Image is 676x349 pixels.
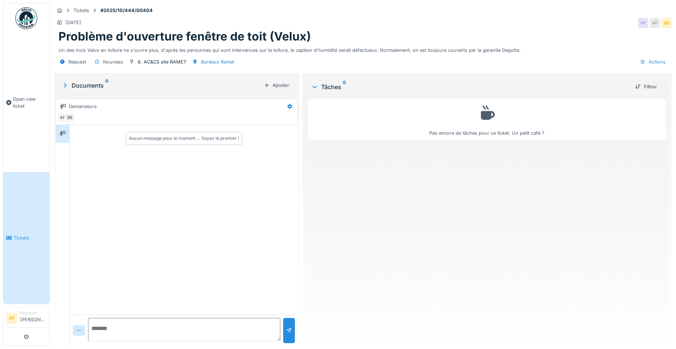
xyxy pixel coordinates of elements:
[632,82,660,92] div: Filtrer
[103,58,123,65] div: Nouveau
[20,310,46,326] li: [PERSON_NAME]
[65,19,81,26] div: [DATE]
[129,135,239,142] div: Aucun message pour le moment … Soyez le premier !
[311,83,629,91] div: Tâches
[73,7,89,14] div: Tickets
[61,81,261,90] div: Documents
[105,81,109,90] sup: 0
[58,30,311,43] h1: Problème d'ouverture fenêtre de toit (Velux)
[313,103,661,137] div: Pas encore de tâches pour ce ticket. Un petit café ?
[98,7,156,14] strong: #2025/10/444/00404
[69,103,97,110] div: Demandeurs
[20,310,46,316] div: Requester
[6,313,17,324] li: AF
[3,172,49,304] a: Tickets
[661,18,672,28] div: BB
[68,58,86,65] div: Request
[57,113,68,123] div: AF
[14,234,46,241] span: Tickets
[637,57,669,67] div: Actions
[15,7,37,29] img: Badge_color-CXgf-gQk.svg
[6,310,46,328] a: AF Requester[PERSON_NAME]
[13,96,46,110] span: Open new ticket
[201,58,234,65] div: Bureaux Ramet
[343,83,346,91] sup: 0
[138,58,186,65] div: 6. AC&CS site RAMET
[58,44,667,54] div: Un des trois Velux en toiture ne s'ouvre plus, d'après les personnes qui sont intervenues sur la ...
[65,113,75,123] div: BB
[3,33,49,172] a: Open new ticket
[650,18,660,28] div: AF
[638,18,648,28] div: AF
[261,80,292,90] div: Ajouter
